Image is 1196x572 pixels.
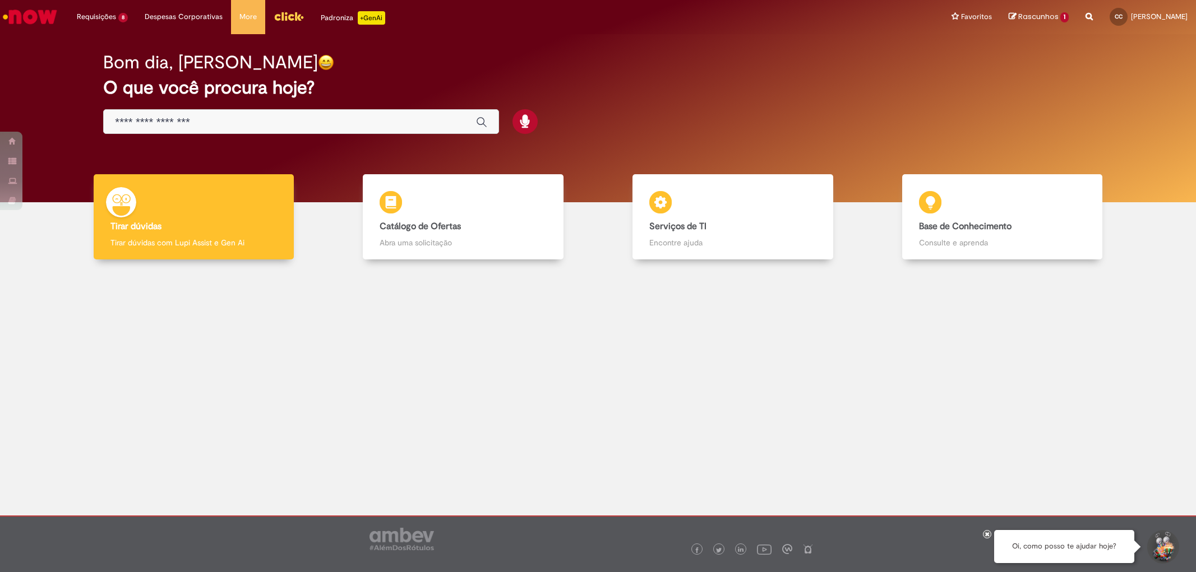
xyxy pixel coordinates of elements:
b: Tirar dúvidas [110,221,161,232]
p: Tirar dúvidas com Lupi Assist e Gen Ai [110,237,277,248]
img: logo_footer_linkedin.png [738,547,744,554]
span: More [239,11,257,22]
p: +GenAi [358,11,385,25]
img: logo_footer_facebook.png [694,547,700,553]
b: Catálogo de Ofertas [380,221,461,232]
a: Catálogo de Ofertas Abra uma solicitação [329,174,598,260]
h2: Bom dia, [PERSON_NAME] [103,53,318,72]
img: logo_footer_naosei.png [803,544,813,554]
button: Iniciar Conversa de Suporte [1146,530,1179,564]
span: 1 [1060,12,1069,22]
a: Serviços de TI Encontre ajuda [598,174,868,260]
span: Favoritos [961,11,992,22]
p: Consulte e aprenda [919,237,1086,248]
span: Despesas Corporativas [145,11,223,22]
img: logo_footer_workplace.png [782,544,792,554]
img: logo_footer_ambev_rotulo_gray.png [370,528,434,550]
span: [PERSON_NAME] [1131,12,1188,21]
span: Requisições [77,11,116,22]
p: Abra uma solicitação [380,237,546,248]
p: Encontre ajuda [649,237,816,248]
img: click_logo_yellow_360x200.png [274,8,304,25]
div: Oi, como posso te ajudar hoje? [994,530,1134,563]
a: Tirar dúvidas Tirar dúvidas com Lupi Assist e Gen Ai [59,174,329,260]
div: Padroniza [321,11,385,25]
span: 8 [118,13,128,22]
img: happy-face.png [318,54,334,71]
b: Base de Conhecimento [919,221,1012,232]
b: Serviços de TI [649,221,706,232]
img: ServiceNow [1,6,59,28]
h2: O que você procura hoje? [103,78,1092,97]
span: CC [1115,13,1123,20]
a: Rascunhos [1009,12,1069,22]
span: Rascunhos [1018,11,1059,22]
img: logo_footer_twitter.png [716,547,722,553]
a: Base de Conhecimento Consulte e aprenda [867,174,1137,260]
img: logo_footer_youtube.png [757,542,772,556]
